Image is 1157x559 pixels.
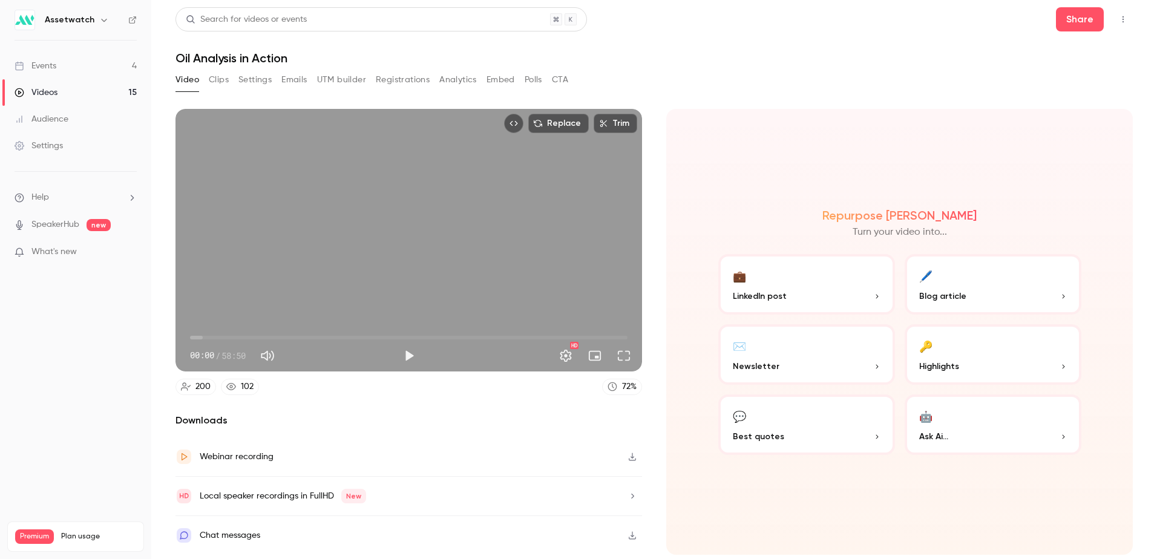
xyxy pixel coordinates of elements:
[15,191,137,204] li: help-dropdown-opener
[175,379,216,395] a: 200
[15,87,57,99] div: Videos
[255,344,280,368] button: Mute
[190,349,246,362] div: 00:00
[612,344,636,368] button: Full screen
[528,114,589,133] button: Replace
[31,246,77,258] span: What's new
[195,381,211,393] div: 200
[397,344,421,368] button: Play
[919,360,959,373] span: Highlights
[733,266,746,285] div: 💼
[439,70,477,90] button: Analytics
[200,489,366,503] div: Local speaker recordings in FullHD
[718,324,895,385] button: ✉️Newsletter
[45,14,94,26] h6: Assetwatch
[919,430,948,443] span: Ask Ai...
[200,528,260,543] div: Chat messages
[919,336,932,355] div: 🔑
[281,70,307,90] button: Emails
[602,379,642,395] a: 72%
[822,208,977,223] h2: Repurpose [PERSON_NAME]
[215,349,220,362] span: /
[554,344,578,368] button: Settings
[175,70,199,90] button: Video
[241,381,254,393] div: 102
[15,140,63,152] div: Settings
[905,324,1081,385] button: 🔑Highlights
[919,266,932,285] div: 🖊️
[190,349,214,362] span: 00:00
[853,225,947,240] p: Turn your video into...
[552,70,568,90] button: CTA
[594,114,637,133] button: Trim
[175,51,1133,65] h1: Oil Analysis in Action
[1056,7,1104,31] button: Share
[122,247,137,258] iframe: Noticeable Trigger
[583,344,607,368] button: Turn on miniplayer
[718,254,895,315] button: 💼LinkedIn post
[718,394,895,455] button: 💬Best quotes
[31,218,79,231] a: SpeakerHub
[87,219,111,231] span: new
[1113,10,1133,29] button: Top Bar Actions
[15,113,68,125] div: Audience
[376,70,430,90] button: Registrations
[919,290,966,302] span: Blog article
[15,10,34,30] img: Assetwatch
[209,70,229,90] button: Clips
[221,349,246,362] span: 58:50
[175,413,642,428] h2: Downloads
[905,254,1081,315] button: 🖊️Blog article
[733,290,787,302] span: LinkedIn post
[622,381,637,393] div: 72 %
[733,360,779,373] span: Newsletter
[733,336,746,355] div: ✉️
[733,407,746,425] div: 💬
[186,13,307,26] div: Search for videos or events
[221,379,259,395] a: 102
[504,114,523,133] button: Embed video
[733,430,784,443] span: Best quotes
[15,60,56,72] div: Events
[317,70,366,90] button: UTM builder
[905,394,1081,455] button: 🤖Ask Ai...
[570,342,578,349] div: HD
[919,407,932,425] div: 🤖
[31,191,49,204] span: Help
[487,70,515,90] button: Embed
[341,489,366,503] span: New
[61,532,136,541] span: Plan usage
[15,529,54,544] span: Premium
[238,70,272,90] button: Settings
[200,449,274,464] div: Webinar recording
[525,70,542,90] button: Polls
